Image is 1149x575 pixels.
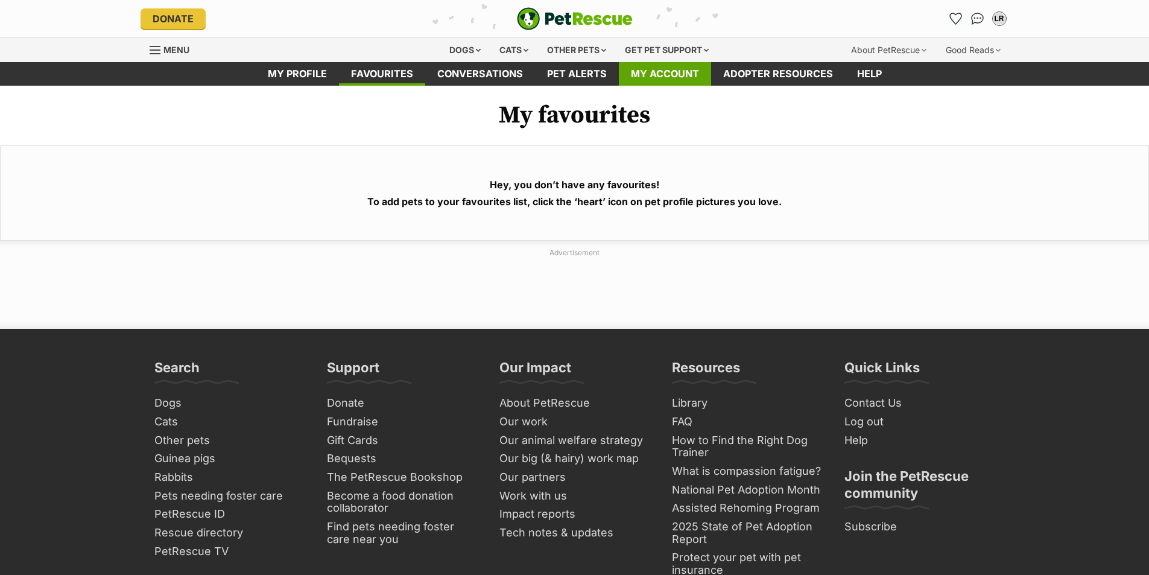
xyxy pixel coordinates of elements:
a: Contact Us [840,394,1000,413]
a: Fundraise [322,413,483,431]
div: Cats [491,38,537,62]
a: The PetRescue Bookshop [322,468,483,487]
a: Gift Cards [322,431,483,450]
div: About PetRescue [843,38,935,62]
h3: Hey, you don’t have any favourites! To add pets to your favourites list, click the ‘heart’ icon o... [13,176,1136,210]
ul: Account quick links [946,9,1009,28]
img: chat-41dd97257d64d25036548639549fe6c8038ab92f7586957e7f3b1b290dea8141.svg [971,13,984,25]
button: My account [990,9,1009,28]
a: How to Find the Right Dog Trainer [667,431,828,462]
a: Our animal welfare strategy [495,431,655,450]
div: Dogs [441,38,489,62]
h3: Search [154,359,200,383]
a: Rescue directory [150,524,310,542]
a: My profile [256,62,339,86]
a: Our big (& hairy) work map [495,450,655,468]
a: What is compassion fatigue? [667,462,828,481]
a: Favourites [339,62,425,86]
a: Donate [141,8,206,29]
a: Find pets needing foster care near you [322,518,483,548]
a: Assisted Rehoming Program [667,499,828,518]
a: Bequests [322,450,483,468]
a: Subscribe [840,518,1000,536]
h3: Support [327,359,379,383]
span: Menu [163,45,189,55]
a: Donate [322,394,483,413]
a: Help [845,62,894,86]
a: Our partners [495,468,655,487]
h3: Resources [672,359,740,383]
a: Other pets [150,431,310,450]
div: Other pets [539,38,615,62]
a: PetRescue [517,7,633,30]
a: National Pet Adoption Month [667,481,828,500]
a: PetRescue TV [150,542,310,561]
a: Pet alerts [535,62,619,86]
h3: Quick Links [844,359,920,383]
a: 2025 State of Pet Adoption Report [667,518,828,548]
a: My account [619,62,711,86]
div: Get pet support [616,38,717,62]
a: Tech notes & updates [495,524,655,542]
a: Work with us [495,487,655,506]
a: About PetRescue [495,394,655,413]
a: FAQ [667,413,828,431]
a: Help [840,431,1000,450]
a: Conversations [968,9,987,28]
a: Log out [840,413,1000,431]
a: Dogs [150,394,310,413]
a: Pets needing foster care [150,487,310,506]
a: Adopter resources [711,62,845,86]
a: Cats [150,413,310,431]
a: Become a food donation collaborator [322,487,483,518]
a: conversations [425,62,535,86]
a: Our work [495,413,655,431]
h3: Join the PetRescue community [844,468,995,509]
div: LR [993,13,1005,25]
a: Guinea pigs [150,450,310,468]
a: Favourites [946,9,966,28]
img: logo-e224e6f780fb5917bec1dbf3a21bbac754714ae5b6737aabdf751b685950b380.svg [517,7,633,30]
h3: Our Impact [499,359,571,383]
a: Rabbits [150,468,310,487]
a: Library [667,394,828,413]
a: Menu [150,38,198,60]
div: Good Reads [937,38,1009,62]
a: Impact reports [495,505,655,524]
a: PetRescue ID [150,505,310,524]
